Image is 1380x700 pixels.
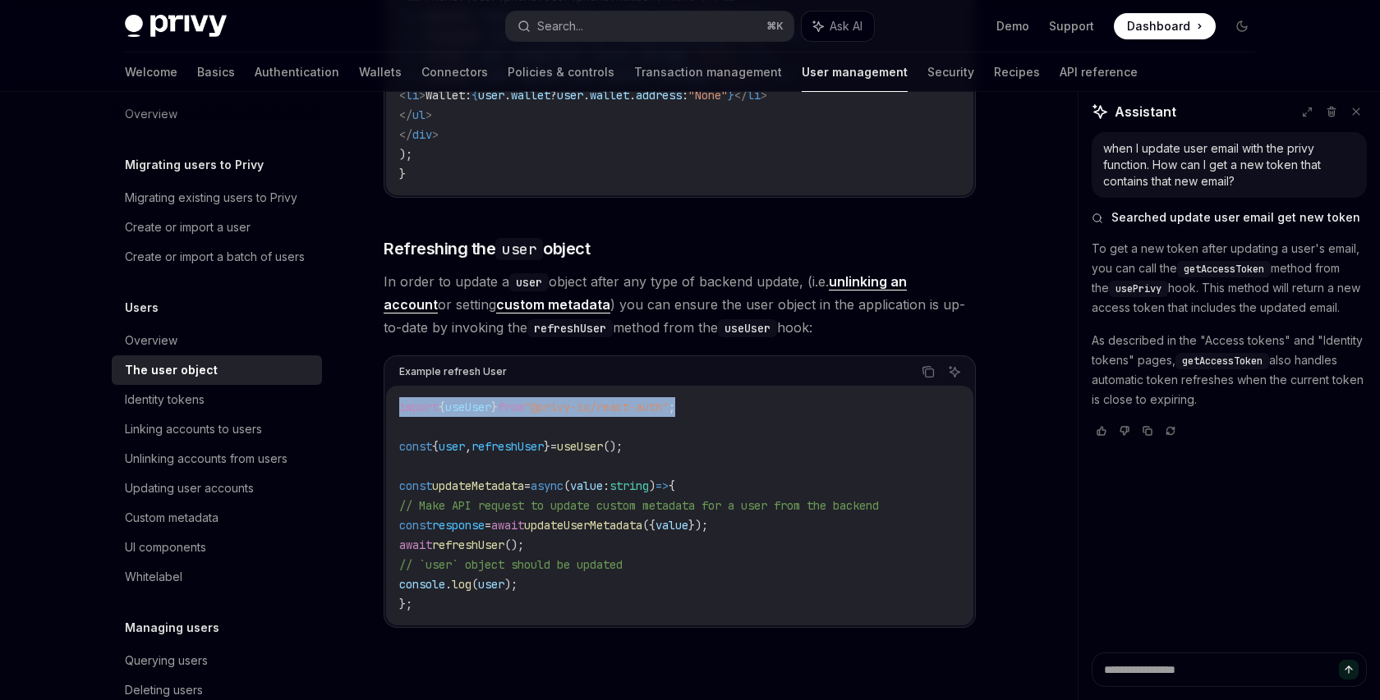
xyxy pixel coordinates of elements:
div: Create or import a user [125,217,251,237]
span: ⌘ K [766,20,784,33]
span: user [557,88,583,103]
span: user [478,88,504,103]
span: "@privy-io/react-auth" [524,400,669,414]
a: Dashboard [1114,13,1216,39]
span: ; [669,400,675,414]
div: Updating user accounts [125,478,254,498]
a: unlinking an account [384,273,907,313]
button: Searched update user email get new token [1092,209,1367,226]
a: Connectors [421,53,488,92]
span: usePrivy [1115,282,1161,295]
span: value [570,478,603,493]
span: } [399,167,406,181]
button: Ask AI [944,361,965,382]
span: Dashboard [1127,18,1190,34]
button: Ask AI [802,11,874,41]
span: (); [504,538,524,552]
span: > [419,88,425,103]
span: getAccessToken [1182,355,1263,368]
a: Security [927,53,974,92]
span: } [544,439,550,454]
div: Create or import a batch of users [125,247,305,267]
a: Support [1049,18,1094,34]
span: } [491,400,498,414]
span: console [399,577,445,592]
span: < [399,88,406,103]
div: Deleting users [125,680,203,700]
span: </ [734,88,747,103]
div: when I update user email with the privy function. How can I get a new token that contains that ne... [1103,140,1355,190]
span: { [669,478,675,493]
span: import [399,400,439,414]
span: ( [471,577,478,592]
a: Querying users [112,646,322,675]
span: { [432,439,439,454]
span: "None" [688,88,728,103]
p: To get a new token after updating a user's email, you can call the method from the hook. This met... [1092,239,1367,318]
span: => [655,478,669,493]
span: // Make API request to update custom metadata for a user from the backend [399,498,879,513]
span: ul [412,108,425,122]
span: user [439,439,465,454]
span: : [603,478,609,493]
span: Refreshing the object [384,237,590,260]
div: Custom metadata [125,508,218,528]
code: user [509,273,549,291]
a: UI components [112,533,322,562]
a: Recipes [994,53,1040,92]
span: }); [688,518,708,533]
div: UI components [125,538,206,557]
span: li [406,88,419,103]
a: Authentication [255,53,339,92]
span: </ [399,127,412,142]
div: Overview [125,331,177,350]
span: div [412,127,432,142]
span: (); [603,439,623,454]
span: wallet [511,88,550,103]
span: ({ [642,518,655,533]
div: The user object [125,360,218,380]
div: Example refresh User [399,361,507,382]
a: Unlinking accounts from users [112,444,322,474]
a: The user object [112,355,322,385]
a: API reference [1060,53,1138,92]
span: from [498,400,524,414]
span: { [439,400,445,414]
a: Policies & controls [508,53,614,92]
img: dark logo [125,15,227,38]
span: ? [550,88,557,103]
span: wallet [590,88,629,103]
span: // `user` object should be updated [399,557,623,572]
div: Migrating existing users to Privy [125,188,297,208]
span: . [504,88,511,103]
span: } [728,88,734,103]
code: useUser [718,319,777,337]
span: refreshUser [432,538,504,552]
span: > [761,88,767,103]
a: Whitelabel [112,562,322,592]
span: Searched update user email get new token [1111,209,1360,226]
span: ); [399,147,412,162]
div: Unlinking accounts from users [125,449,287,469]
button: Copy the contents from the code block [918,361,939,382]
span: : [682,88,688,103]
code: refreshUser [527,319,613,337]
a: Create or import a user [112,213,322,242]
a: Demo [996,18,1029,34]
h5: Managing users [125,618,219,638]
button: Toggle dark mode [1229,13,1255,39]
span: . [583,88,590,103]
code: user [495,238,543,260]
span: = [485,518,491,533]
span: updateUserMetadata [524,518,642,533]
span: In order to update a object after any type of backend update, (i.e. or setting ) you can ensure t... [384,270,976,339]
span: ); [504,577,517,592]
span: > [432,127,439,142]
span: { [471,88,478,103]
span: const [399,518,432,533]
a: User management [802,53,908,92]
div: Search... [537,16,583,36]
h5: Users [125,298,159,318]
a: Linking accounts to users [112,414,322,444]
p: As described in the "Access tokens" and "Identity tokens" pages, also handles automatic token ref... [1092,331,1367,409]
